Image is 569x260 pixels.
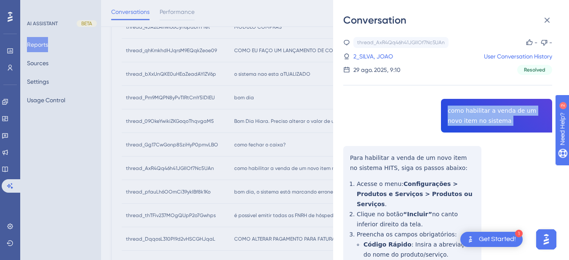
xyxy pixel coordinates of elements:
[534,37,537,48] div: -
[534,227,559,252] iframe: UserGuiding AI Assistant Launcher
[343,13,559,27] div: Conversation
[465,234,476,244] img: launcher-image-alternative-text
[549,37,552,48] div: -
[357,39,445,46] div: thread_AxR4Qq46h41JGIIOf7Nc5UAn
[353,65,401,75] div: 29 ago. 2025, 9:10
[484,51,552,61] a: User Conversation History
[20,2,53,12] span: Need Help?
[524,66,545,73] span: Resolved
[479,235,516,244] div: Get Started!
[515,230,523,237] div: 1
[353,51,393,61] a: 2_SILVA, JOAO
[59,4,61,11] div: 2
[460,232,523,247] div: Open Get Started! checklist, remaining modules: 1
